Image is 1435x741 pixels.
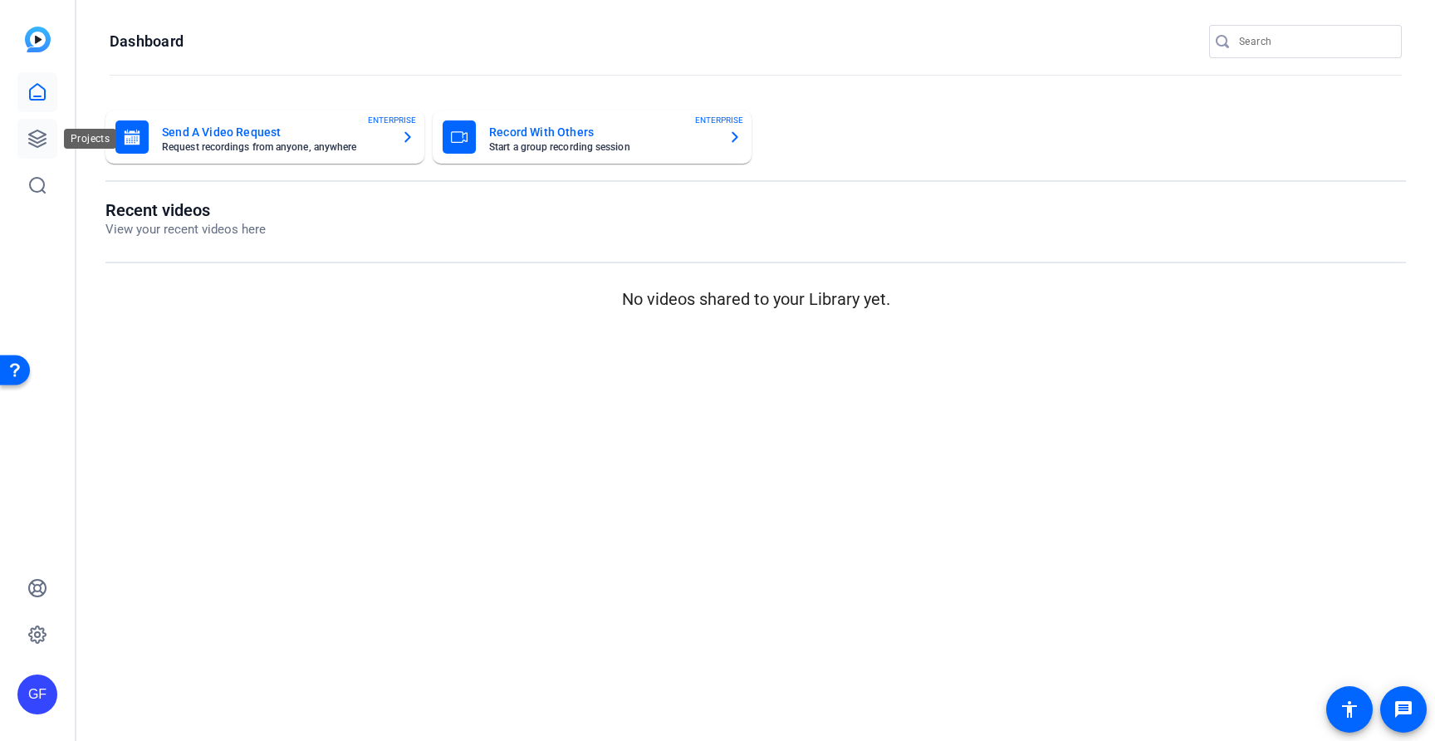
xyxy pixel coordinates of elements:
[162,142,388,152] mat-card-subtitle: Request recordings from anyone, anywhere
[368,114,416,126] span: ENTERPRISE
[105,200,266,220] h1: Recent videos
[489,142,715,152] mat-card-subtitle: Start a group recording session
[105,110,424,164] button: Send A Video RequestRequest recordings from anyone, anywhereENTERPRISE
[695,114,743,126] span: ENTERPRISE
[105,220,266,239] p: View your recent videos here
[25,27,51,52] img: blue-gradient.svg
[110,32,184,52] h1: Dashboard
[64,129,116,149] div: Projects
[1339,699,1359,719] mat-icon: accessibility
[1393,699,1413,719] mat-icon: message
[17,675,57,714] div: GF
[433,110,752,164] button: Record With OthersStart a group recording sessionENTERPRISE
[105,287,1406,312] p: No videos shared to your Library yet.
[489,122,715,142] mat-card-title: Record With Others
[162,122,388,142] mat-card-title: Send A Video Request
